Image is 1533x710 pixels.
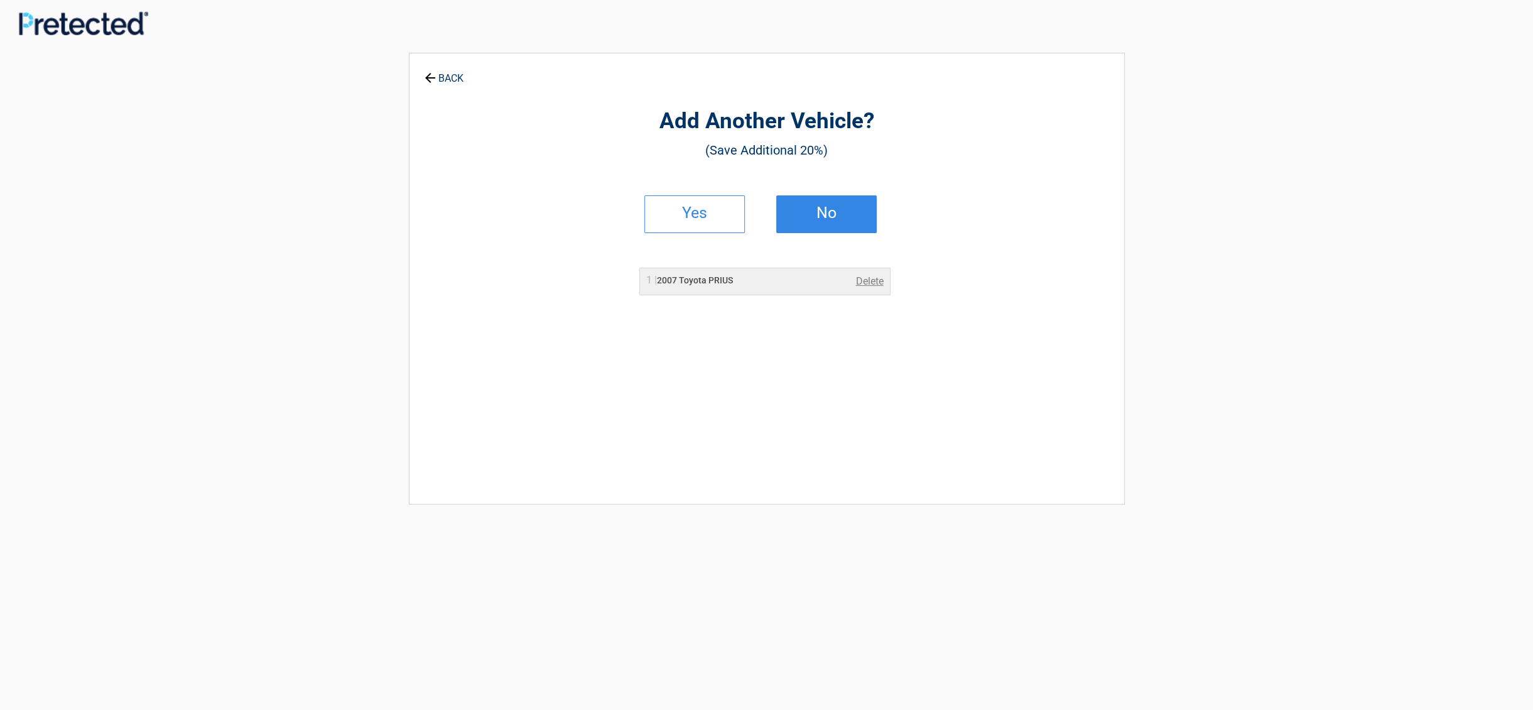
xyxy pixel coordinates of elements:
[856,274,884,289] a: Delete
[658,209,732,217] h2: Yes
[479,107,1055,136] h2: Add Another Vehicle?
[646,274,657,286] span: 1 |
[789,209,864,217] h2: No
[479,139,1055,161] h3: (Save Additional 20%)
[19,11,148,35] img: Main Logo
[422,62,466,84] a: BACK
[646,274,733,287] h2: 2007 Toyota PRIUS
